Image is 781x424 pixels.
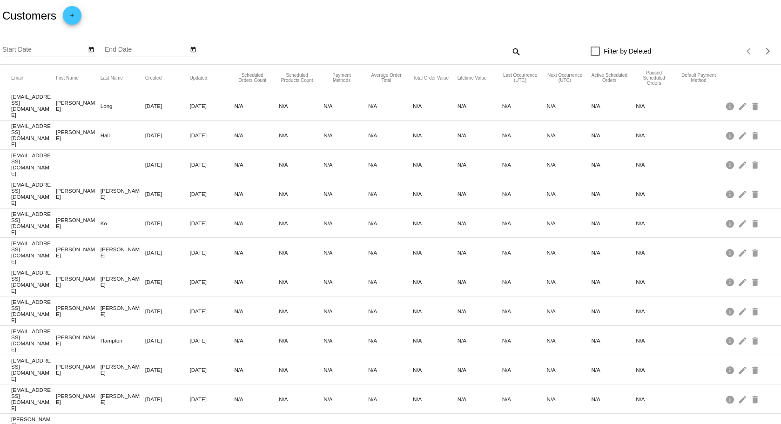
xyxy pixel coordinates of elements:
mat-cell: N/A [591,394,636,404]
mat-cell: [DATE] [190,364,235,375]
mat-cell: N/A [413,188,458,199]
mat-cell: N/A [591,364,636,375]
mat-cell: [EMAIL_ADDRESS][DOMAIN_NAME] [11,91,56,120]
mat-cell: N/A [547,364,592,375]
mat-cell: N/A [279,101,323,111]
button: Change sorting for PaymentMethodsCount [323,73,360,83]
mat-icon: add [67,12,78,23]
mat-cell: Hampton [101,335,145,346]
mat-cell: N/A [458,159,502,170]
mat-cell: N/A [368,218,413,229]
mat-cell: N/A [323,159,368,170]
mat-cell: N/A [458,364,502,375]
mat-icon: edit [738,392,749,406]
mat-icon: info [725,392,736,406]
mat-cell: N/A [636,364,680,375]
mat-cell: N/A [323,364,368,375]
mat-cell: [EMAIL_ADDRESS][DOMAIN_NAME] [11,355,56,384]
mat-cell: N/A [502,394,547,404]
mat-cell: N/A [547,218,592,229]
mat-cell: N/A [502,218,547,229]
mat-cell: N/A [234,276,279,287]
mat-icon: info [725,187,736,201]
mat-cell: [DATE] [190,247,235,258]
mat-icon: info [725,245,736,260]
button: Change sorting for TotalProductsScheduledCount [279,73,315,83]
mat-cell: N/A [368,306,413,316]
button: Change sorting for CreatedUtc [145,75,162,81]
mat-cell: N/A [502,130,547,141]
mat-cell: [EMAIL_ADDRESS][DOMAIN_NAME] [11,150,56,179]
mat-cell: N/A [368,335,413,346]
mat-cell: [EMAIL_ADDRESS][DOMAIN_NAME] [11,121,56,149]
button: Open calendar [189,44,198,54]
mat-cell: N/A [323,247,368,258]
mat-cell: [DATE] [145,276,190,287]
mat-cell: N/A [547,188,592,199]
mat-cell: [DATE] [190,218,235,229]
mat-cell: N/A [323,306,368,316]
mat-icon: delete [750,99,761,113]
mat-cell: N/A [234,159,279,170]
mat-cell: [EMAIL_ADDRESS][DOMAIN_NAME] [11,179,56,208]
mat-cell: [DATE] [145,247,190,258]
mat-cell: [EMAIL_ADDRESS][DOMAIN_NAME] [11,238,56,267]
mat-icon: info [725,99,736,113]
mat-cell: [DATE] [145,159,190,170]
mat-cell: N/A [323,218,368,229]
mat-icon: edit [738,187,749,201]
span: Filter by Deleted [604,46,651,57]
mat-icon: edit [738,245,749,260]
mat-cell: Hall [101,130,145,141]
mat-cell: N/A [368,188,413,199]
mat-cell: N/A [234,306,279,316]
mat-cell: [DATE] [190,276,235,287]
mat-cell: Long [101,101,145,111]
mat-cell: N/A [502,188,547,199]
mat-cell: N/A [547,394,592,404]
mat-cell: N/A [279,335,323,346]
mat-icon: edit [738,128,749,142]
mat-cell: [DATE] [190,335,235,346]
mat-cell: N/A [368,276,413,287]
mat-cell: [PERSON_NAME] [101,390,145,407]
mat-cell: N/A [636,218,680,229]
button: Change sorting for NextScheduledOrderOccurrenceUtc [547,73,583,83]
mat-cell: N/A [458,130,502,141]
mat-cell: N/A [636,159,680,170]
mat-cell: N/A [591,247,636,258]
mat-cell: N/A [636,247,680,258]
mat-cell: N/A [591,335,636,346]
mat-icon: edit [738,363,749,377]
mat-cell: [EMAIL_ADDRESS][DOMAIN_NAME] [11,209,56,237]
mat-cell: N/A [547,247,592,258]
button: Change sorting for PausedScheduledOrdersCount [636,70,672,86]
mat-icon: search [510,44,521,59]
mat-cell: N/A [368,101,413,111]
mat-cell: N/A [458,218,502,229]
mat-icon: edit [738,216,749,230]
mat-cell: N/A [323,188,368,199]
mat-cell: N/A [413,306,458,316]
mat-cell: N/A [458,276,502,287]
mat-cell: [DATE] [190,130,235,141]
mat-cell: N/A [368,247,413,258]
mat-cell: [PERSON_NAME] [101,303,145,319]
mat-cell: N/A [234,218,279,229]
mat-cell: N/A [502,276,547,287]
mat-cell: N/A [368,159,413,170]
mat-icon: info [725,333,736,348]
mat-cell: N/A [636,276,680,287]
mat-cell: N/A [279,364,323,375]
mat-icon: delete [750,187,761,201]
mat-cell: N/A [413,101,458,111]
mat-cell: N/A [323,394,368,404]
mat-cell: N/A [279,130,323,141]
mat-cell: [DATE] [190,159,235,170]
mat-cell: [DATE] [145,130,190,141]
mat-cell: N/A [458,247,502,258]
mat-icon: delete [750,216,761,230]
mat-cell: [DATE] [190,394,235,404]
mat-cell: [PERSON_NAME] [56,215,101,231]
button: Change sorting for ActiveScheduledOrdersCount [591,73,627,83]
